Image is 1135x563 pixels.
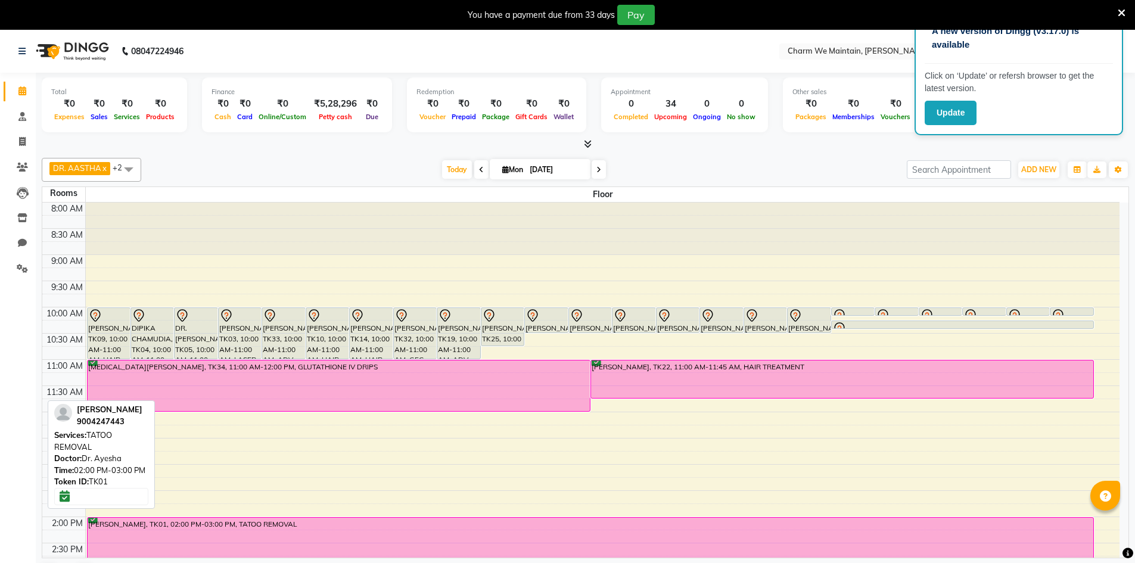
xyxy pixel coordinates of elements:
[256,97,309,111] div: ₹0
[925,70,1113,95] p: Click on ‘Update’ or refersh browser to get the latest version.
[49,281,85,294] div: 9:30 AM
[131,308,174,359] div: DIPIKA CHAMUDIA, TK04, 10:00 AM-11:00 AM, SKIN TAG/MOLE REMOVAL
[657,308,699,332] div: [PERSON_NAME] & [PERSON_NAME], TK13, 10:00 AM-10:30 AM, FACE TREATMENT
[617,5,655,25] button: Pay
[54,430,86,440] span: Services:
[51,113,88,121] span: Expenses
[468,9,615,21] div: You have a payment due from 33 days
[907,160,1011,179] input: Search Appointment
[212,113,234,121] span: Cash
[612,308,655,332] div: [PERSON_NAME], TK28, 10:00 AM-10:30 AM, FACE TREATMENT
[45,412,85,425] div: 12:00 PM
[611,87,758,97] div: Appointment
[690,113,724,121] span: Ongoing
[350,308,393,359] div: [PERSON_NAME], TK14, 10:00 AM-11:00 AM, HAIR PRP
[525,308,568,332] div: [PERSON_NAME], TK30, 10:00 AM-10:30 AM, FACE TREATMENT
[481,308,524,346] div: [PERSON_NAME], TK25, 10:00 AM-10:45 AM, BIKINI LASER
[1021,165,1056,174] span: ADD NEW
[212,87,383,97] div: Finance
[131,35,184,68] b: 08047224946
[256,113,309,121] span: Online/Custom
[442,160,472,179] span: Today
[437,308,480,359] div: [PERSON_NAME], TK19, 10:00 AM-11:00 AM, ADV GLUTA
[49,517,85,530] div: 2:00 PM
[309,97,362,111] div: ₹5,28,296
[49,229,85,241] div: 8:30 AM
[512,97,551,111] div: ₹0
[919,308,962,315] div: [PERSON_NAME] [PERSON_NAME], TK08, 10:00 AM-10:10 AM, PACKAGE RENEWAL
[53,163,101,173] span: DR. AASTHA
[49,543,85,556] div: 2:30 PM
[724,113,758,121] span: No show
[316,113,355,121] span: Petty cash
[54,453,148,465] div: Dr. Ayesha
[234,113,256,121] span: Card
[700,308,743,332] div: [PERSON_NAME], TK20, 10:00 AM-10:30 AM, CLASSIC GLUTA
[651,97,690,111] div: 34
[362,97,383,111] div: ₹0
[77,416,142,428] div: 9004247443
[54,476,148,488] div: TK01
[1050,308,1093,315] div: [PERSON_NAME], TK11, 10:00 AM-10:10 AM, PACKAGE RENEWAL
[54,465,148,477] div: 02:00 PM-03:00 PM
[234,97,256,111] div: ₹0
[101,163,107,173] a: x
[1007,308,1050,315] div: [PERSON_NAME], TK24, 10:00 AM-10:10 AM, FOLLOWUP
[51,87,178,97] div: Total
[499,165,526,174] span: Mon
[913,97,947,111] div: ₹0
[143,97,178,111] div: ₹0
[77,405,142,414] span: [PERSON_NAME]
[913,113,947,121] span: Prepaids
[306,308,349,359] div: [PERSON_NAME], TK10, 10:00 AM-11:00 AM, HAIR PRP
[792,113,829,121] span: Packages
[143,113,178,121] span: Products
[44,334,85,346] div: 10:30 AM
[88,113,111,121] span: Sales
[792,87,985,97] div: Other sales
[175,308,217,359] div: DR.[PERSON_NAME], TK05, 10:00 AM-11:00 AM, LASER HAIR REDUCTION
[569,308,612,332] div: [PERSON_NAME] & [PERSON_NAME], TK29, 10:00 AM-10:30 AM, FACE TREATMENT
[42,187,85,200] div: Rooms
[111,113,143,121] span: Services
[416,97,449,111] div: ₹0
[449,97,479,111] div: ₹0
[512,113,551,121] span: Gift Cards
[792,97,829,111] div: ₹0
[86,187,1120,202] span: Floor
[219,308,262,359] div: [PERSON_NAME], TK03, 10:00 AM-11:00 AM, LASER HAIR REDUCTION
[49,255,85,267] div: 9:00 AM
[88,97,111,111] div: ₹0
[479,113,512,121] span: Package
[932,24,1106,51] p: A new version of Dingg (v3.17.0) is available
[88,308,130,359] div: [PERSON_NAME], TK09, 10:00 AM-11:00 AM, HAIR PRP
[49,203,85,215] div: 8:00 AM
[113,163,131,172] span: +2
[611,97,651,111] div: 0
[262,308,305,359] div: [PERSON_NAME], TK33, 10:00 AM-11:00 AM, ADV GLUTA
[54,453,82,463] span: Doctor:
[30,35,112,68] img: logo
[788,308,831,332] div: [PERSON_NAME], TK18, 10:00 AM-10:30 AM, PREMIUM GLUTA
[690,97,724,111] div: 0
[44,386,85,399] div: 11:30 AM
[925,101,977,125] button: Update
[44,307,85,320] div: 10:00 AM
[111,97,143,111] div: ₹0
[878,113,913,121] span: Vouchers
[54,404,72,422] img: profile
[479,97,512,111] div: ₹0
[744,308,787,332] div: [PERSON_NAME], TK06, 10:00 AM-10:30 AM, BASIC HYDRA FACIAL
[1018,161,1059,178] button: ADD NEW
[54,477,89,486] span: Token ID:
[551,113,577,121] span: Wallet
[45,438,85,451] div: 12:30 PM
[611,113,651,121] span: Completed
[54,465,74,475] span: Time:
[591,360,1093,398] div: [PERSON_NAME], TK22, 11:00 AM-11:45 AM, HAIR TREATMENT
[963,308,1006,315] div: [PERSON_NAME], TK17, 10:00 AM-10:10 AM, FACE TREATMENT
[212,97,234,111] div: ₹0
[724,97,758,111] div: 0
[449,113,479,121] span: Prepaid
[88,360,590,411] div: [MEDICAL_DATA][PERSON_NAME], TK34, 11:00 AM-12:00 PM, GLUTATHIONE IV DRIPS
